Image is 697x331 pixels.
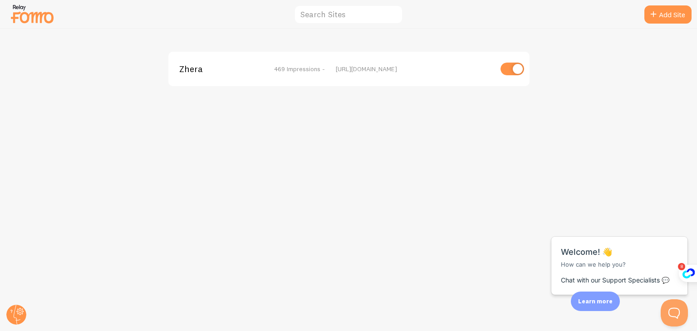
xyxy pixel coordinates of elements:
span: 469 Impressions - [274,65,325,73]
div: Learn more [571,292,620,311]
p: Learn more [578,297,613,306]
div: [URL][DOMAIN_NAME] [336,65,492,73]
iframe: Help Scout Beacon - Open [661,299,688,326]
span: Zhera [179,65,252,73]
img: fomo-relay-logo-orange.svg [10,2,55,25]
iframe: Help Scout Beacon - Messages and Notifications [547,214,693,299]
